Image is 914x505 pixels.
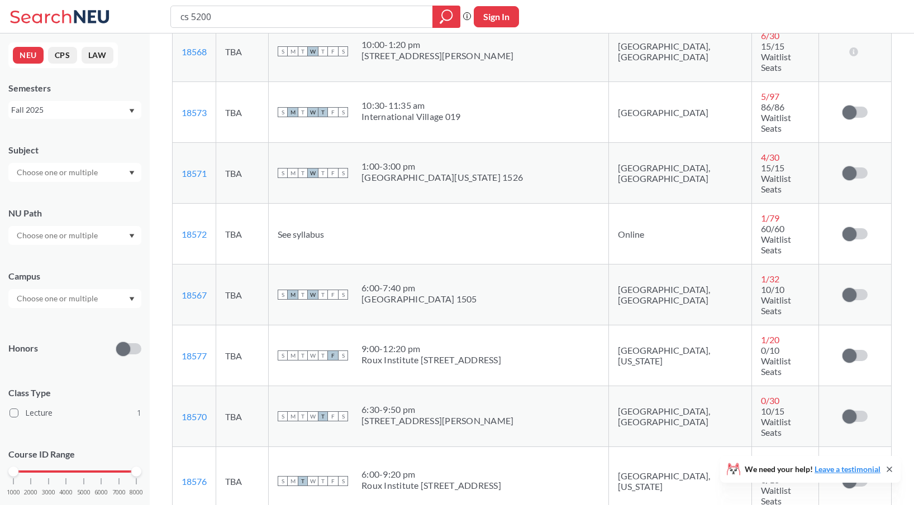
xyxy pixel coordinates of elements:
[8,226,141,245] div: Dropdown arrow
[298,290,308,300] span: T
[8,163,141,182] div: Dropdown arrow
[761,223,791,255] span: 60/60 Waitlist Seats
[8,270,141,282] div: Campus
[338,46,348,56] span: S
[608,21,751,82] td: [GEOGRAPHIC_DATA], [GEOGRAPHIC_DATA]
[278,411,288,421] span: S
[308,350,318,360] span: W
[288,350,298,360] span: M
[308,107,318,117] span: W
[216,21,269,82] td: TBA
[179,7,425,26] input: Class, professor, course number, "phrase"
[8,82,141,94] div: Semesters
[318,350,328,360] span: T
[328,411,338,421] span: F
[328,290,338,300] span: F
[361,404,513,415] div: 6:30 - 9:50 pm
[361,161,523,172] div: 1:00 - 3:00 pm
[129,171,135,175] svg: Dropdown arrow
[278,46,288,56] span: S
[278,290,288,300] span: S
[338,350,348,360] span: S
[328,46,338,56] span: F
[361,111,460,122] div: International Village 019
[318,168,328,178] span: T
[278,350,288,360] span: S
[361,50,513,61] div: [STREET_ADDRESS][PERSON_NAME]
[328,476,338,486] span: F
[308,46,318,56] span: W
[288,290,298,300] span: M
[288,168,298,178] span: M
[318,476,328,486] span: T
[182,229,207,239] a: 18572
[608,143,751,204] td: [GEOGRAPHIC_DATA], [GEOGRAPHIC_DATA]
[361,294,477,305] div: [GEOGRAPHIC_DATA] 1505
[216,82,269,143] td: TBA
[761,345,791,377] span: 0/10 Waitlist Seats
[8,342,38,355] p: Honors
[9,406,141,420] label: Lecture
[298,476,308,486] span: T
[318,46,328,56] span: T
[8,144,141,156] div: Subject
[361,354,501,365] div: Roux Institute [STREET_ADDRESS]
[42,489,55,496] span: 3000
[298,350,308,360] span: T
[13,47,44,64] button: NEU
[761,213,779,223] span: 1 / 79
[182,350,207,361] a: 18577
[11,229,105,242] input: Choose one or multiple
[182,290,207,300] a: 18567
[608,264,751,325] td: [GEOGRAPHIC_DATA], [GEOGRAPHIC_DATA]
[761,284,791,316] span: 10/10 Waitlist Seats
[432,6,460,28] div: magnifying glass
[182,46,207,57] a: 18568
[77,489,91,496] span: 5000
[112,489,126,496] span: 7000
[298,168,308,178] span: T
[761,30,779,41] span: 6 / 30
[288,411,298,421] span: M
[338,411,348,421] span: S
[8,101,141,119] div: Fall 2025Dropdown arrow
[745,465,880,473] span: We need your help!
[11,104,128,116] div: Fall 2025
[608,325,751,386] td: [GEOGRAPHIC_DATA], [US_STATE]
[129,109,135,113] svg: Dropdown arrow
[130,489,143,496] span: 8000
[318,411,328,421] span: T
[94,489,108,496] span: 6000
[328,168,338,178] span: F
[361,343,501,354] div: 9:00 - 12:20 pm
[608,204,751,264] td: Online
[440,9,453,25] svg: magnifying glass
[278,476,288,486] span: S
[761,406,791,437] span: 10/15 Waitlist Seats
[11,166,105,179] input: Choose one or multiple
[318,290,328,300] span: T
[182,107,207,118] a: 18573
[278,168,288,178] span: S
[24,489,37,496] span: 2000
[278,107,288,117] span: S
[298,46,308,56] span: T
[8,289,141,308] div: Dropdown arrow
[7,489,20,496] span: 1000
[338,476,348,486] span: S
[308,290,318,300] span: W
[761,152,779,162] span: 4 / 30
[182,411,207,422] a: 18570
[318,107,328,117] span: T
[308,168,318,178] span: W
[761,102,791,133] span: 86/86 Waitlist Seats
[298,107,308,117] span: T
[288,107,298,117] span: M
[815,464,880,474] a: Leave a testimonial
[182,476,207,487] a: 18576
[11,292,105,305] input: Choose one or multiple
[216,386,269,447] td: TBA
[298,411,308,421] span: T
[328,107,338,117] span: F
[761,91,779,102] span: 5 / 97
